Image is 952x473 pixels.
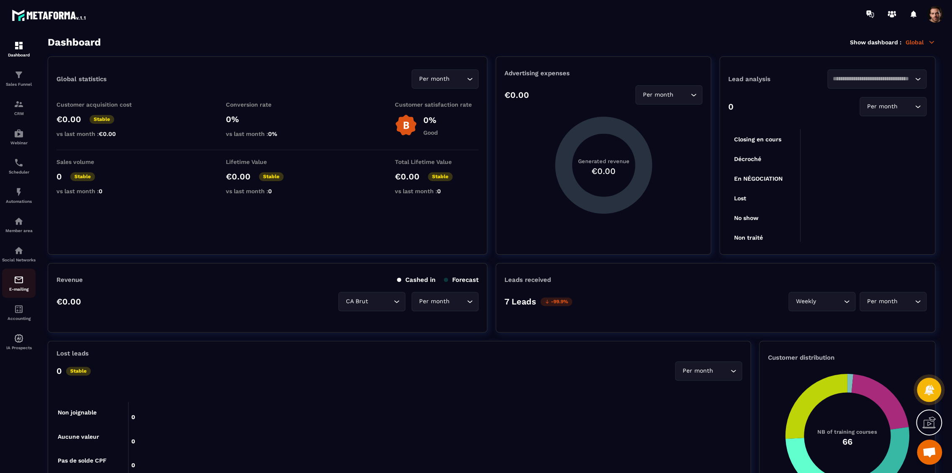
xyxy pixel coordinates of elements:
input: Search for option [833,74,913,84]
tspan: En NÉGOCIATION [734,175,782,182]
img: b-badge-o.b3b20ee6.svg [395,114,417,136]
p: Conversion rate [226,101,310,108]
p: vs last month : [226,188,310,194]
tspan: Closing en cours [734,136,781,143]
input: Search for option [451,74,465,84]
p: Sales volume [56,159,140,165]
span: CA Brut [344,297,370,306]
p: vs last month : [226,130,310,137]
p: Stable [66,367,91,376]
span: Per month [681,366,715,376]
input: Search for option [715,366,728,376]
p: €0.00 [56,297,81,307]
p: vs last month : [56,188,140,194]
h3: Dashboard [48,36,101,48]
tspan: Non joignable [58,409,97,416]
p: Dashboard [2,53,36,57]
p: €0.00 [504,90,529,100]
div: Search for option [860,292,926,311]
p: Sales Funnel [2,82,36,87]
input: Search for option [451,297,465,306]
span: €0.00 [99,130,116,137]
p: Good [423,129,438,136]
p: Stable [259,172,284,181]
p: Show dashboard : [850,39,901,46]
span: Weekly [794,297,818,306]
img: accountant [14,304,24,314]
p: Stable [70,172,95,181]
img: email [14,275,24,285]
img: formation [14,41,24,51]
p: Cashed in [397,276,435,284]
a: schedulerschedulerScheduler [2,151,36,181]
p: Webinar [2,141,36,145]
input: Search for option [899,297,913,306]
span: 0 [437,188,441,194]
p: vs last month : [56,130,140,137]
p: -99.9% [540,297,572,306]
img: automations [14,216,24,226]
p: €0.00 [226,171,251,182]
div: Search for option [827,69,926,89]
span: 0 [99,188,102,194]
p: Lead analysis [728,75,827,83]
span: Per month [641,90,675,100]
p: Accounting [2,316,36,321]
div: Search for option [675,361,742,381]
p: Global [906,38,935,46]
a: automationsautomationsWebinar [2,122,36,151]
p: Customer satisfaction rate [395,101,479,108]
p: Forecast [444,276,479,284]
div: Search for option [412,292,479,311]
tspan: Aucune valeur [58,433,99,440]
input: Search for option [818,297,842,306]
a: social-networksocial-networkSocial Networks [2,239,36,268]
span: Per month [865,102,899,111]
p: Lifetime Value [226,159,310,165]
img: scheduler [14,158,24,168]
img: automations [14,187,24,197]
p: Leads received [504,276,551,284]
p: Social Networks [2,258,36,262]
img: automations [14,128,24,138]
p: 0% [423,115,438,125]
div: Search for option [635,85,702,105]
p: Scheduler [2,170,36,174]
tspan: Pas de solde CPF [58,457,107,464]
a: formationformationDashboard [2,34,36,64]
a: accountantaccountantAccounting [2,298,36,327]
span: Per month [865,297,899,306]
p: €0.00 [395,171,420,182]
span: 0 [268,188,272,194]
p: Customer distribution [768,354,926,361]
div: Search for option [788,292,855,311]
a: formationformationCRM [2,93,36,122]
img: formation [14,70,24,80]
span: Per month [417,297,451,306]
p: Total Lifetime Value [395,159,479,165]
p: Customer acquisition cost [56,101,140,108]
img: automations [14,333,24,343]
input: Search for option [899,102,913,111]
input: Search for option [370,297,392,306]
tspan: Décroché [734,156,761,162]
img: logo [12,8,87,23]
p: Lost leads [56,350,89,357]
a: automationsautomationsAutomations [2,181,36,210]
a: emailemailE-mailing [2,268,36,298]
p: Automations [2,199,36,204]
p: Member area [2,228,36,233]
p: 0 [56,366,62,376]
p: Global statistics [56,75,107,83]
span: 0% [268,130,277,137]
div: Search for option [338,292,405,311]
a: Mở cuộc trò chuyện [917,440,942,465]
p: Advertising expenses [504,69,702,77]
tspan: Lost [734,195,746,202]
p: 0% [226,114,310,124]
a: automationsautomationsMember area [2,210,36,239]
img: social-network [14,245,24,256]
div: Search for option [412,69,479,89]
p: vs last month : [395,188,479,194]
p: CRM [2,111,36,116]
